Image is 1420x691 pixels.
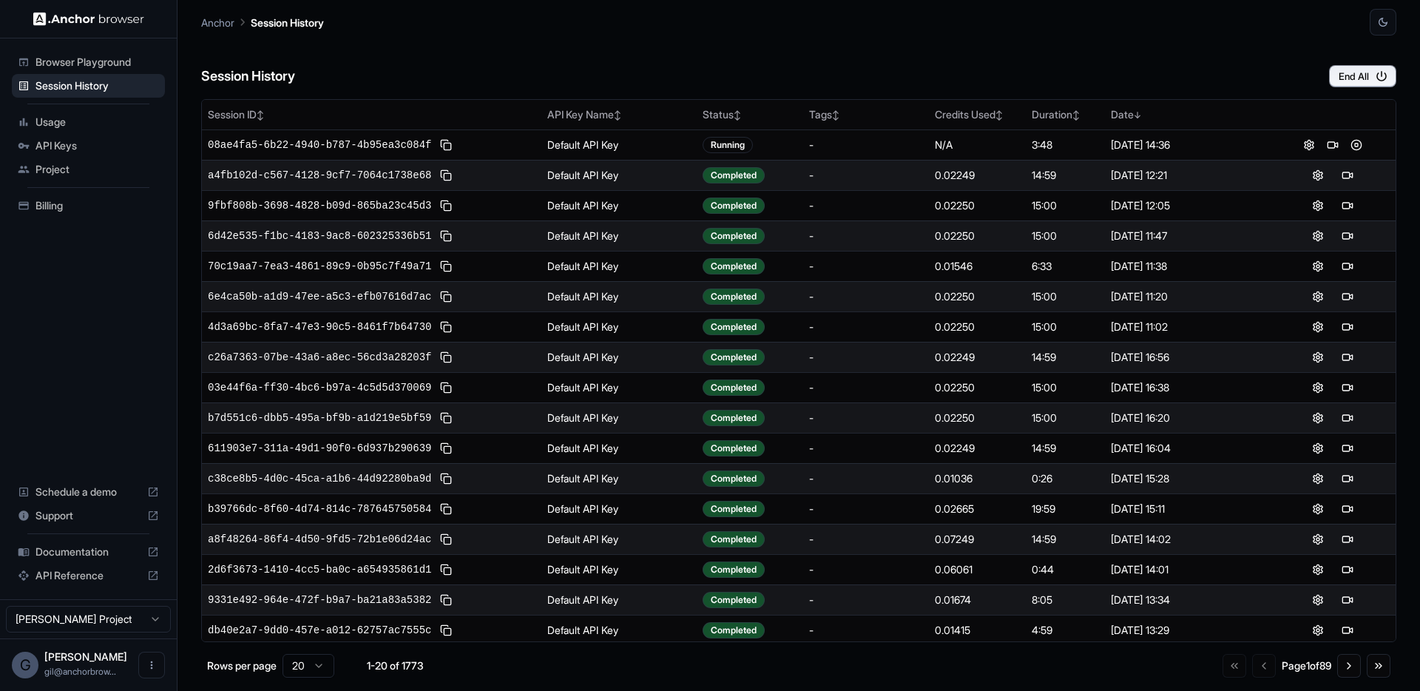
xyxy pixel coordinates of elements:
span: Documentation [35,545,141,559]
td: Default API Key [541,342,697,372]
div: Completed [703,289,765,305]
div: [DATE] 14:01 [1111,562,1264,577]
span: Project [35,162,159,177]
div: [DATE] 15:28 [1111,471,1264,486]
span: a4fb102d-c567-4128-9cf7-7064c1738e68 [208,168,431,183]
div: Completed [703,592,765,608]
div: 0.02250 [935,289,1020,304]
span: ↕ [257,109,264,121]
div: 0.02250 [935,229,1020,243]
div: Completed [703,349,765,365]
span: 9fbf808b-3698-4828-b09d-865ba23c45d3 [208,198,431,213]
div: Date [1111,107,1264,122]
span: 03e44f6a-ff30-4bc6-b97a-4c5d5d370069 [208,380,431,395]
td: Default API Key [541,190,697,220]
div: Project [12,158,165,181]
div: Status [703,107,797,122]
div: Usage [12,110,165,134]
div: - [809,411,923,425]
span: 2d6f3673-1410-4cc5-ba0c-a654935861d1 [208,562,431,577]
button: Open menu [138,652,165,678]
span: gil@anchorbrowser.io [44,666,116,677]
div: API Keys [12,134,165,158]
div: API Reference [12,564,165,587]
span: Schedule a demo [35,485,141,499]
div: Completed [703,562,765,578]
div: Session History [12,74,165,98]
span: Billing [35,198,159,213]
div: 15:00 [1032,411,1098,425]
div: - [809,502,923,516]
p: Session History [251,15,324,30]
div: 0.02249 [935,168,1020,183]
div: Completed [703,471,765,487]
div: 0:26 [1032,471,1098,486]
div: - [809,593,923,607]
div: 8:05 [1032,593,1098,607]
span: ↕ [734,109,741,121]
div: 15:00 [1032,320,1098,334]
td: Default API Key [541,372,697,402]
h6: Session History [201,66,295,87]
div: 0.01415 [935,623,1020,638]
td: Default API Key [541,433,697,463]
div: [DATE] 16:04 [1111,441,1264,456]
div: [DATE] 13:34 [1111,593,1264,607]
span: 4d3a69bc-8fa7-47e3-90c5-8461f7b64730 [208,320,431,334]
span: 6e4ca50b-a1d9-47ee-a5c3-efb07616d7ac [208,289,431,304]
span: ↕ [1072,109,1080,121]
td: Default API Key [541,554,697,584]
div: - [809,198,923,213]
span: ↕ [832,109,839,121]
span: 9331e492-964e-472f-b9a7-ba21a83a5382 [208,593,431,607]
div: - [809,441,923,456]
div: Completed [703,380,765,396]
div: Schedule a demo [12,480,165,504]
img: Anchor Logo [33,12,144,26]
div: G [12,652,38,678]
div: 0.02250 [935,320,1020,334]
div: [DATE] 13:29 [1111,623,1264,638]
div: - [809,532,923,547]
div: 1-20 of 1773 [358,658,432,673]
td: Default API Key [541,281,697,311]
td: Default API Key [541,524,697,554]
div: 14:59 [1032,350,1098,365]
div: Support [12,504,165,527]
div: - [809,350,923,365]
span: 611903e7-311a-49d1-90f0-6d937b290639 [208,441,431,456]
div: 0.01546 [935,259,1020,274]
span: Session History [35,78,159,93]
span: Support [35,508,141,523]
span: ↕ [614,109,621,121]
div: API Key Name [547,107,691,122]
td: Default API Key [541,615,697,645]
div: 0.02249 [935,441,1020,456]
div: Browser Playground [12,50,165,74]
div: Completed [703,531,765,547]
div: Completed [703,319,765,335]
button: End All [1329,65,1396,87]
span: c26a7363-07be-43a6-a8ec-56cd3a28203f [208,350,431,365]
p: Anchor [201,15,234,30]
div: Credits Used [935,107,1020,122]
div: [DATE] 16:56 [1111,350,1264,365]
div: Completed [703,228,765,244]
td: Default API Key [541,251,697,281]
span: b7d551c6-dbb5-495a-bf9b-a1d219e5bf59 [208,411,431,425]
div: 0.02250 [935,380,1020,395]
div: 14:59 [1032,532,1098,547]
div: 0.02249 [935,350,1020,365]
td: Default API Key [541,129,697,160]
div: - [809,229,923,243]
div: [DATE] 16:20 [1111,411,1264,425]
div: - [809,289,923,304]
div: [DATE] 12:21 [1111,168,1264,183]
div: [DATE] 12:05 [1111,198,1264,213]
div: 6:33 [1032,259,1098,274]
div: 0.07249 [935,532,1020,547]
div: 0:44 [1032,562,1098,577]
div: Completed [703,501,765,517]
div: [DATE] 11:02 [1111,320,1264,334]
div: - [809,259,923,274]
